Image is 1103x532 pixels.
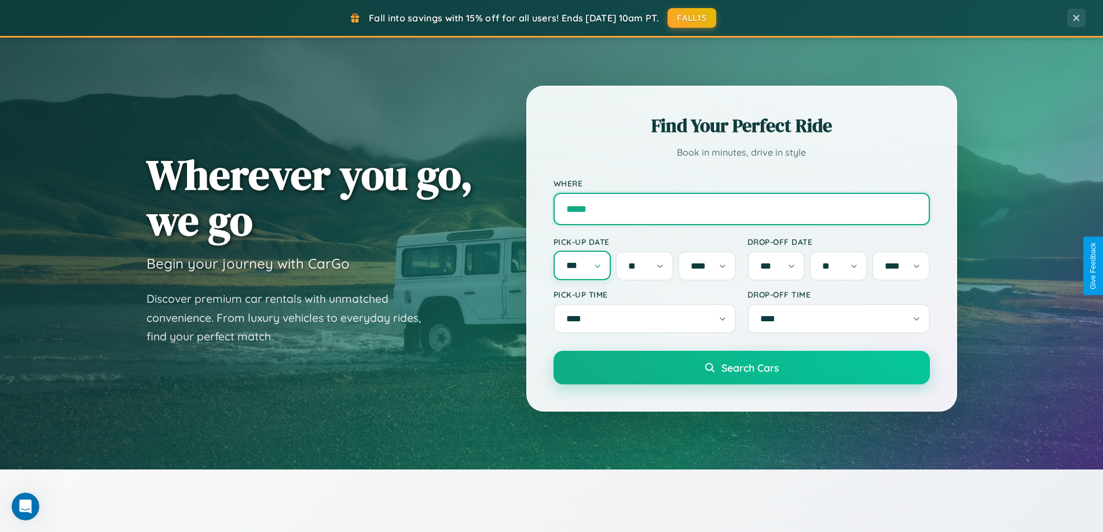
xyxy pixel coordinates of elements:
[721,361,779,374] span: Search Cars
[369,12,659,24] span: Fall into savings with 15% off for all users! Ends [DATE] 10am PT.
[146,255,350,272] h3: Begin your journey with CarGo
[554,178,930,188] label: Where
[554,351,930,384] button: Search Cars
[146,152,473,243] h1: Wherever you go, we go
[747,289,930,299] label: Drop-off Time
[554,144,930,161] p: Book in minutes, drive in style
[554,113,930,138] h2: Find Your Perfect Ride
[146,289,436,346] p: Discover premium car rentals with unmatched convenience. From luxury vehicles to everyday rides, ...
[1089,243,1097,289] div: Give Feedback
[554,237,736,247] label: Pick-up Date
[12,493,39,520] iframe: Intercom live chat
[747,237,930,247] label: Drop-off Date
[554,289,736,299] label: Pick-up Time
[668,8,716,28] button: FALL15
